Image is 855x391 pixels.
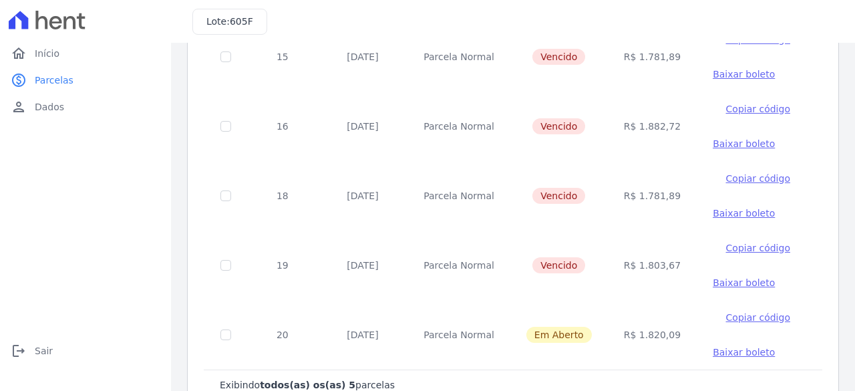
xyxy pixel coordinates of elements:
[713,347,775,358] span: Baixar boleto
[35,100,64,114] span: Dados
[206,15,253,29] h3: Lote:
[35,74,73,87] span: Parcelas
[532,257,585,273] span: Vencido
[5,338,166,364] a: logoutSair
[526,327,592,343] span: Em Aberto
[713,68,775,81] a: Baixar boleto
[230,16,253,27] span: 605F
[407,92,510,161] td: Parcela Normal
[713,346,775,359] a: Baixar boleto
[318,92,407,161] td: [DATE]
[247,21,318,92] td: 15
[713,276,775,289] a: Baixar boleto
[532,188,585,204] span: Vencido
[11,72,27,88] i: paid
[608,161,697,231] td: R$ 1.781,89
[713,69,775,80] span: Baixar boleto
[11,45,27,61] i: home
[5,94,166,120] a: personDados
[318,300,407,370] td: [DATE]
[726,173,790,184] span: Copiar código
[5,67,166,94] a: paidParcelas
[532,118,585,134] span: Vencido
[318,21,407,92] td: [DATE]
[713,311,803,324] button: Copiar código
[726,34,790,45] span: Copiar código
[726,243,790,253] span: Copiar código
[608,231,697,300] td: R$ 1.803,67
[532,49,585,65] span: Vencido
[247,231,318,300] td: 19
[11,343,27,359] i: logout
[713,137,775,150] a: Baixar boleto
[407,300,510,370] td: Parcela Normal
[35,344,53,358] span: Sair
[713,138,775,149] span: Baixar boleto
[260,380,355,390] b: todos(as) os(as) 5
[35,47,59,60] span: Início
[608,92,697,161] td: R$ 1.882,72
[247,92,318,161] td: 16
[726,104,790,114] span: Copiar código
[318,231,407,300] td: [DATE]
[407,161,510,231] td: Parcela Normal
[713,102,803,116] button: Copiar código
[713,277,775,288] span: Baixar boleto
[11,99,27,115] i: person
[247,300,318,370] td: 20
[608,300,697,370] td: R$ 1.820,09
[407,21,510,92] td: Parcela Normal
[318,161,407,231] td: [DATE]
[726,312,790,323] span: Copiar código
[713,241,803,255] button: Copiar código
[713,207,775,220] a: Baixar boleto
[5,40,166,67] a: homeInício
[713,172,803,185] button: Copiar código
[247,161,318,231] td: 18
[608,21,697,92] td: R$ 1.781,89
[713,208,775,219] span: Baixar boleto
[407,231,510,300] td: Parcela Normal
